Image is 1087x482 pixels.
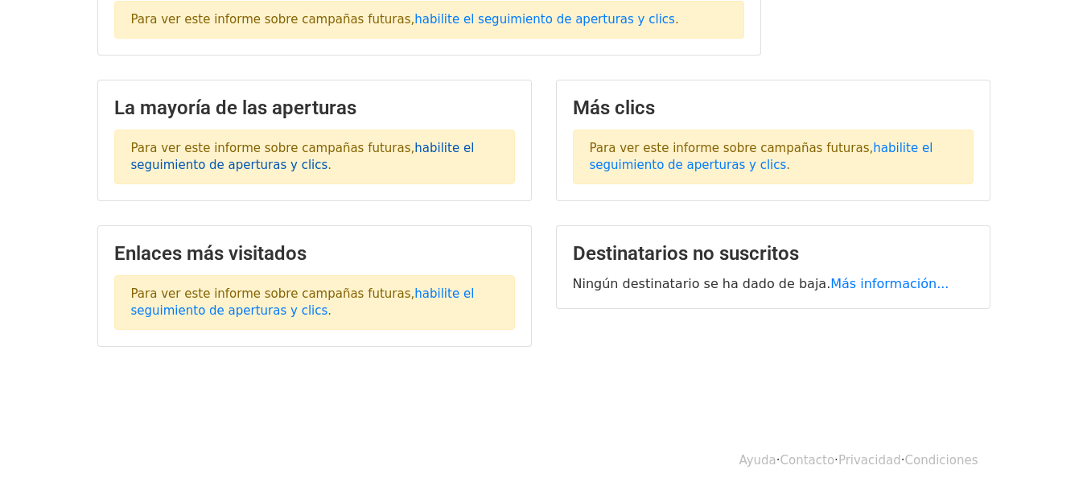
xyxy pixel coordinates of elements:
[114,242,307,265] font: Enlaces más visitados
[131,141,415,155] font: Para ver este informe sobre campañas futuras,
[590,141,874,155] font: Para ver este informe sobre campañas futuras,
[675,12,679,27] font: .
[739,453,776,468] a: Ayuda
[414,12,675,27] a: habilite el seguimiento de aperturas y clics
[573,242,799,265] font: Destinatarios no suscritos
[830,276,949,291] a: Más información...
[786,158,790,172] font: .
[776,453,780,468] font: ·
[327,158,331,172] font: .
[901,453,905,468] font: ·
[573,276,831,291] font: Ningún destinatario se ha dado de baja.
[838,453,901,468] a: Privacidad
[1007,405,1087,482] iframe: Chat Widget
[573,97,655,119] font: Más clics
[114,97,356,119] font: La mayoría de las aperturas
[834,453,838,468] font: ·
[905,453,978,468] a: Condiciones
[780,453,835,468] a: Contacto
[131,12,415,27] font: Para ver este informe sobre campañas futuras,
[131,286,415,301] font: Para ver este informe sobre campañas futuras,
[327,303,331,318] font: .
[1007,405,1087,482] div: Widget de chat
